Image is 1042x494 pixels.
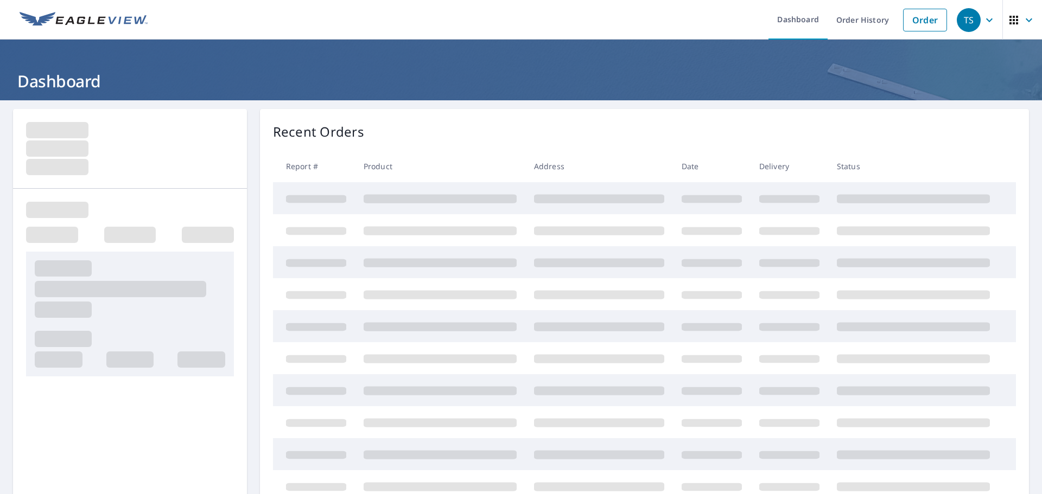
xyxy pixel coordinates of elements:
[273,122,364,142] p: Recent Orders
[20,12,148,28] img: EV Logo
[355,150,525,182] th: Product
[751,150,828,182] th: Delivery
[13,70,1029,92] h1: Dashboard
[828,150,999,182] th: Status
[673,150,751,182] th: Date
[903,9,947,31] a: Order
[525,150,673,182] th: Address
[273,150,355,182] th: Report #
[957,8,981,32] div: TS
